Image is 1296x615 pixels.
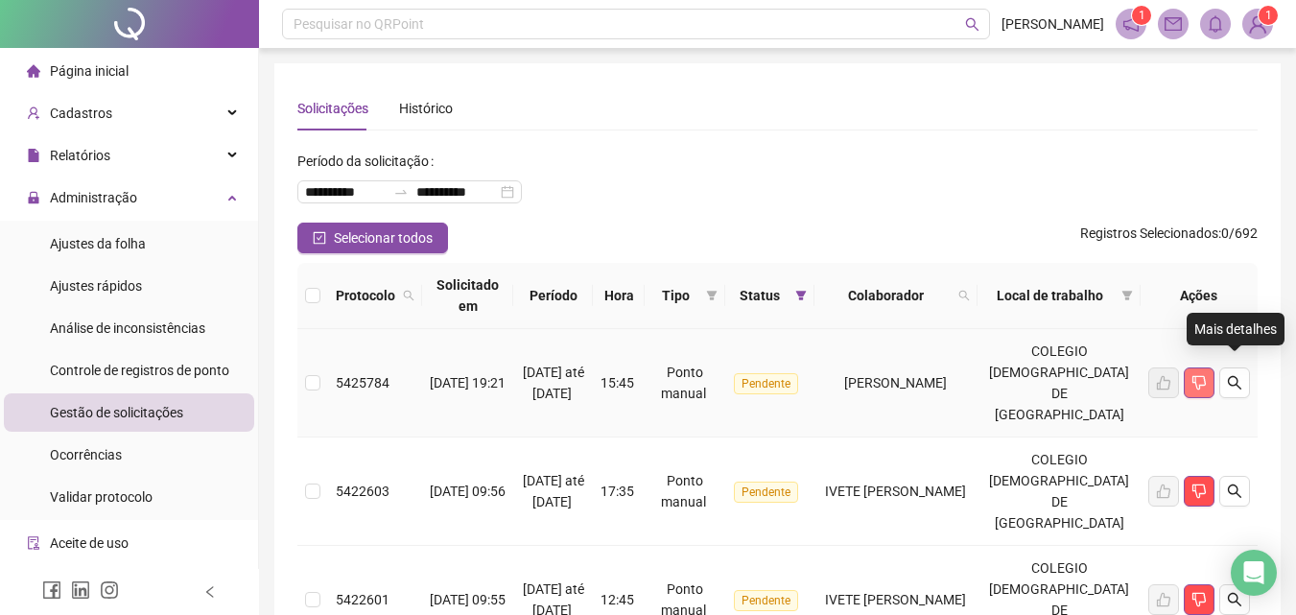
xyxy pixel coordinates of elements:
[734,373,798,394] span: Pendente
[50,363,229,378] span: Controle de registros de ponto
[523,365,584,401] span: [DATE] até [DATE]
[601,592,634,607] span: 12:45
[430,484,506,499] span: [DATE] 09:56
[734,590,798,611] span: Pendente
[334,227,433,248] span: Selecionar todos
[430,375,506,390] span: [DATE] 19:21
[1001,13,1104,35] span: [PERSON_NAME]
[430,592,506,607] span: [DATE] 09:55
[50,535,129,551] span: Aceite de uso
[50,236,146,251] span: Ajustes da folha
[403,290,414,301] span: search
[513,263,593,329] th: Período
[1139,9,1145,22] span: 1
[733,285,788,306] span: Status
[71,580,90,600] span: linkedin
[1132,6,1151,25] sup: 1
[1080,223,1258,253] span: : 0 / 692
[50,489,153,505] span: Validar protocolo
[1243,10,1272,38] img: 90545
[336,592,389,607] span: 5422601
[825,592,966,607] span: IVETE [PERSON_NAME]
[1118,281,1137,310] span: filter
[50,190,137,205] span: Administração
[1122,15,1140,33] span: notification
[203,585,217,599] span: left
[1165,15,1182,33] span: mail
[1080,225,1218,241] span: Registros Selecionados
[27,106,40,120] span: user-add
[791,281,811,310] span: filter
[50,405,183,420] span: Gestão de solicitações
[336,285,395,306] span: Protocolo
[652,285,697,306] span: Tipo
[593,263,645,329] th: Hora
[661,365,706,401] span: Ponto manual
[1191,375,1207,390] span: dislike
[1121,290,1133,301] span: filter
[978,438,1141,546] td: COLEGIO [DEMOGRAPHIC_DATA] DE [GEOGRAPHIC_DATA]
[399,98,453,119] div: Histórico
[42,580,61,600] span: facebook
[1259,6,1278,25] sup: Atualize o seu contato no menu Meus Dados
[1227,484,1242,499] span: search
[336,484,389,499] span: 5422603
[844,375,947,390] span: [PERSON_NAME]
[601,484,634,499] span: 17:35
[601,375,634,390] span: 15:45
[50,148,110,163] span: Relatórios
[1148,285,1250,306] div: Ações
[1207,15,1224,33] span: bell
[50,278,142,294] span: Ajustes rápidos
[795,290,807,301] span: filter
[978,329,1141,438] td: COLEGIO [DEMOGRAPHIC_DATA] DE [GEOGRAPHIC_DATA]
[50,447,122,462] span: Ocorrências
[825,484,966,499] span: IVETE [PERSON_NAME]
[422,263,513,329] th: Solicitado em
[393,184,409,200] span: swap-right
[27,64,40,78] span: home
[313,231,326,245] span: check-square
[393,184,409,200] span: to
[954,281,974,310] span: search
[1227,375,1242,390] span: search
[50,63,129,79] span: Página inicial
[958,290,970,301] span: search
[100,580,119,600] span: instagram
[336,375,389,390] span: 5425784
[1191,484,1207,499] span: dislike
[1231,550,1277,596] div: Open Intercom Messenger
[27,149,40,162] span: file
[734,482,798,503] span: Pendente
[965,17,979,32] span: search
[399,281,418,310] span: search
[50,106,112,121] span: Cadastros
[706,290,718,301] span: filter
[297,223,448,253] button: Selecionar todos
[50,320,205,336] span: Análise de inconsistências
[297,146,441,177] label: Período da solicitação
[822,285,952,306] span: Colaborador
[1191,592,1207,607] span: dislike
[297,98,368,119] div: Solicitações
[27,536,40,550] span: audit
[985,285,1114,306] span: Local de trabalho
[1227,592,1242,607] span: search
[27,191,40,204] span: lock
[702,281,721,310] span: filter
[661,473,706,509] span: Ponto manual
[523,473,584,509] span: [DATE] até [DATE]
[1265,9,1272,22] span: 1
